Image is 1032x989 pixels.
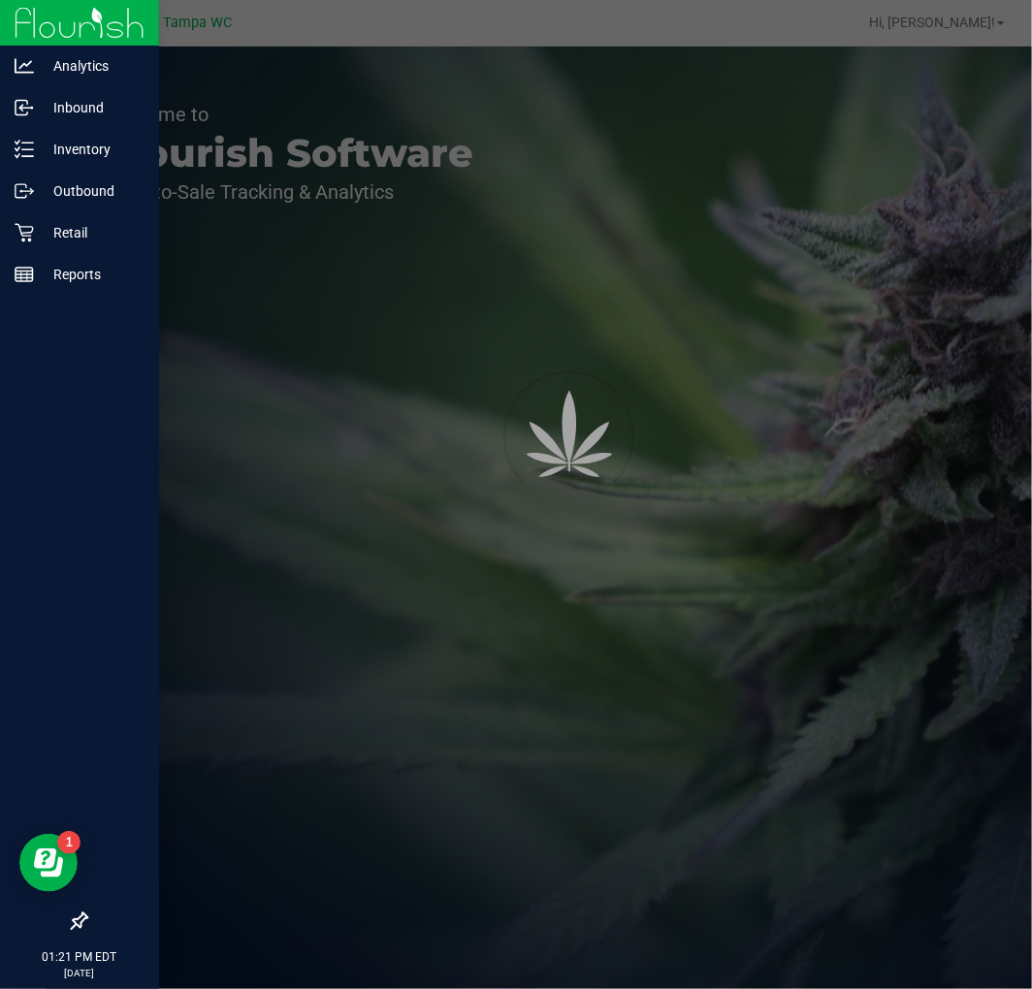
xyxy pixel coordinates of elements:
[15,98,34,117] inline-svg: Inbound
[9,948,150,966] p: 01:21 PM EDT
[34,263,150,286] p: Reports
[15,140,34,159] inline-svg: Inventory
[34,138,150,161] p: Inventory
[34,179,150,203] p: Outbound
[15,223,34,242] inline-svg: Retail
[15,181,34,201] inline-svg: Outbound
[15,265,34,284] inline-svg: Reports
[15,56,34,76] inline-svg: Analytics
[9,966,150,980] p: [DATE]
[34,96,150,119] p: Inbound
[19,834,78,892] iframe: Resource center
[34,221,150,244] p: Retail
[34,54,150,78] p: Analytics
[57,831,81,854] iframe: Resource center unread badge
